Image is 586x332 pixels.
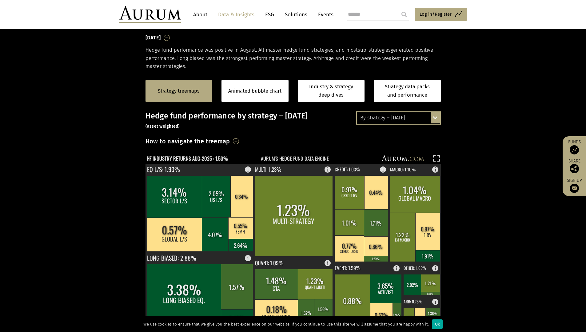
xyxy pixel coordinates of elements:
[566,178,583,193] a: Sign up
[374,80,441,102] a: Strategy data packs and performance
[146,46,441,70] p: Hedge fund performance was positive in August. All master hedge fund strategies, and most generat...
[146,136,230,146] h3: How to navigate the treemap
[315,9,333,20] a: Events
[570,145,579,154] img: Access Funds
[566,139,583,154] a: Funds
[357,112,440,123] div: By strategy – [DATE]
[398,8,410,21] input: Submit
[190,9,210,20] a: About
[262,9,277,20] a: ESG
[420,10,452,18] span: Log in/Register
[570,164,579,173] img: Share this post
[282,9,310,20] a: Solutions
[146,33,161,42] h3: [DATE]
[119,6,181,23] img: Aurum
[146,111,441,130] h3: Hedge fund performance by strategy – [DATE]
[215,9,257,20] a: Data & Insights
[415,8,467,21] a: Log in/Register
[158,87,200,95] a: Strategy treemaps
[566,159,583,173] div: Share
[146,124,180,129] small: (asset weighted)
[228,87,281,95] a: Animated bubble chart
[432,319,443,329] div: Ok
[298,80,365,102] a: Industry & strategy deep dives
[570,184,579,193] img: Sign up to our newsletter
[358,47,391,53] span: sub-strategies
